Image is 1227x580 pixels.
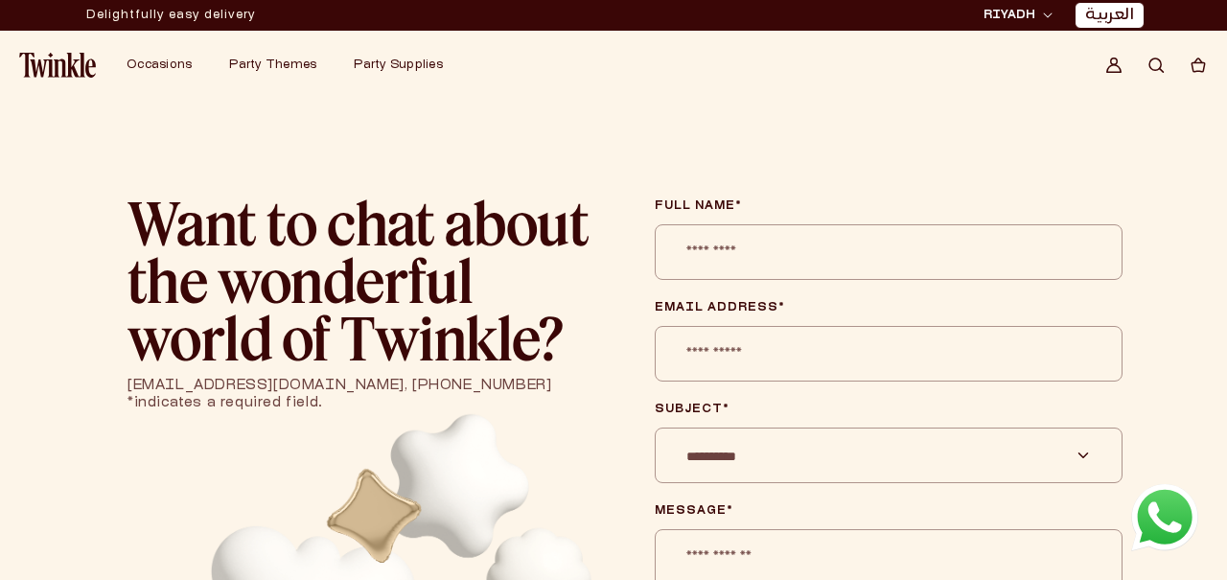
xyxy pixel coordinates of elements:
[229,58,316,73] a: Party Themes
[86,1,256,30] div: Announcement
[354,58,443,73] a: Party Supplies
[127,194,593,366] h2: Want to chat about the wonderful world of Twinkle?
[354,59,443,71] span: Party Supplies
[1135,44,1177,86] summary: Search
[1085,6,1134,26] a: العربية
[218,46,342,84] summary: Party Themes
[984,7,1035,24] span: RIYADH
[86,1,256,30] p: Delightfully easy delivery
[127,58,192,73] a: Occasions
[115,46,218,84] summary: Occasions
[229,59,316,71] span: Party Themes
[127,59,192,71] span: Occasions
[342,46,469,84] summary: Party Supplies
[978,6,1058,25] button: RIYADH
[19,53,96,78] img: Twinkle
[127,380,551,409] span: [EMAIL_ADDRESS][DOMAIN_NAME], [PHONE_NUMBER] *indicates a required field.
